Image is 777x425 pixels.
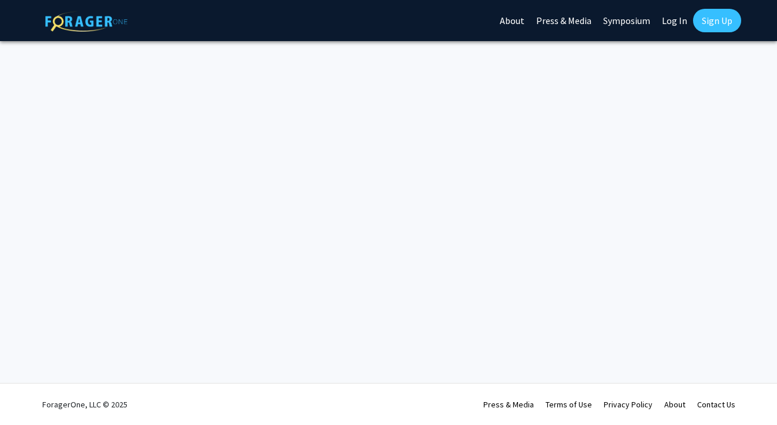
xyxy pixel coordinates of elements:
div: ForagerOne, LLC © 2025 [42,384,127,425]
a: Contact Us [697,399,735,410]
a: Sign Up [693,9,741,32]
a: Terms of Use [546,399,592,410]
a: Press & Media [483,399,534,410]
a: Privacy Policy [604,399,652,410]
img: ForagerOne Logo [45,11,127,32]
a: About [664,399,685,410]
